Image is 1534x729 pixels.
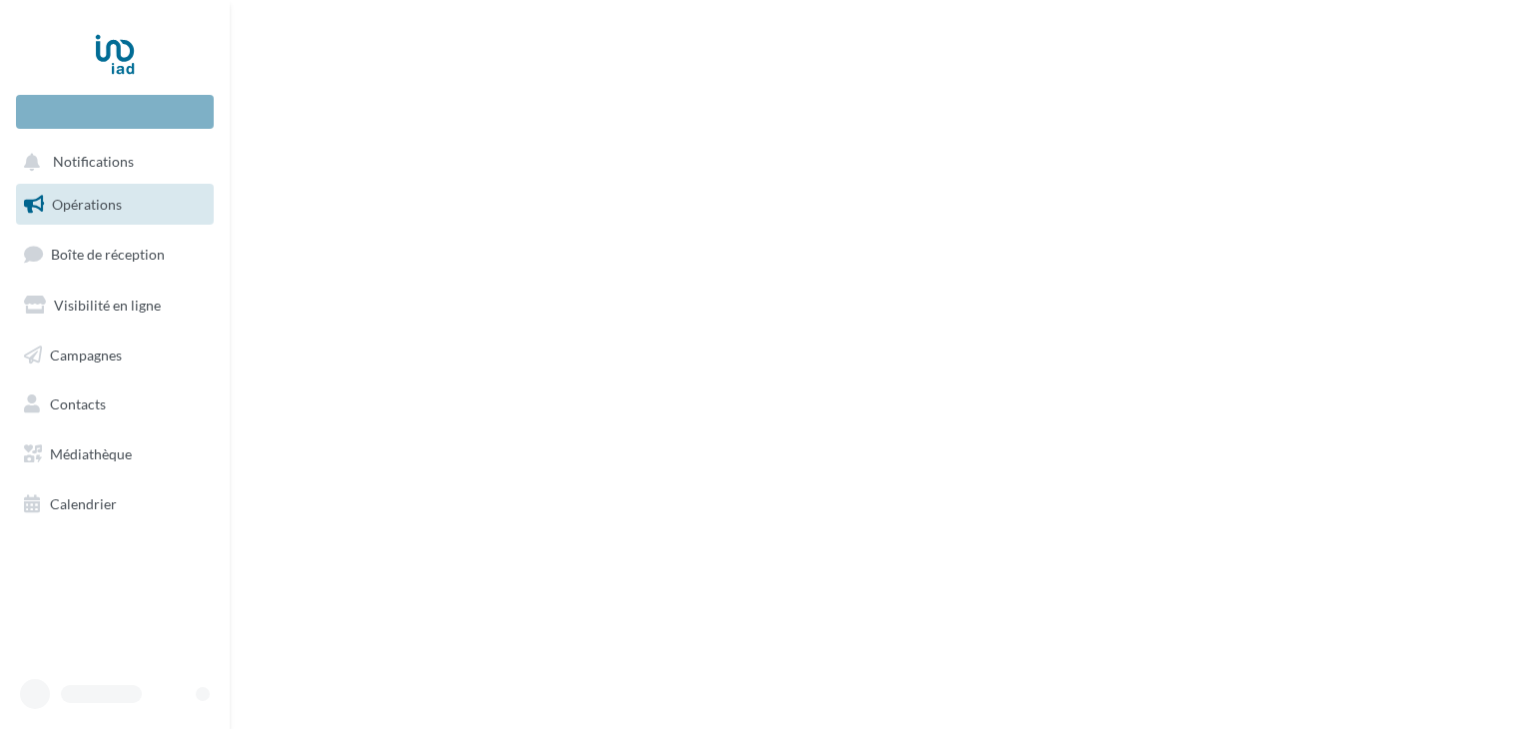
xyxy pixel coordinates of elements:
[12,433,218,475] a: Médiathèque
[12,233,218,276] a: Boîte de réception
[50,346,122,363] span: Campagnes
[50,395,106,412] span: Contacts
[53,154,134,171] span: Notifications
[12,383,218,425] a: Contacts
[12,285,218,327] a: Visibilité en ligne
[50,445,132,462] span: Médiathèque
[52,196,122,213] span: Opérations
[54,297,161,314] span: Visibilité en ligne
[12,184,218,226] a: Opérations
[12,335,218,376] a: Campagnes
[51,246,165,263] span: Boîte de réception
[50,495,117,512] span: Calendrier
[16,95,214,129] div: Nouvelle campagne
[12,483,218,525] a: Calendrier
